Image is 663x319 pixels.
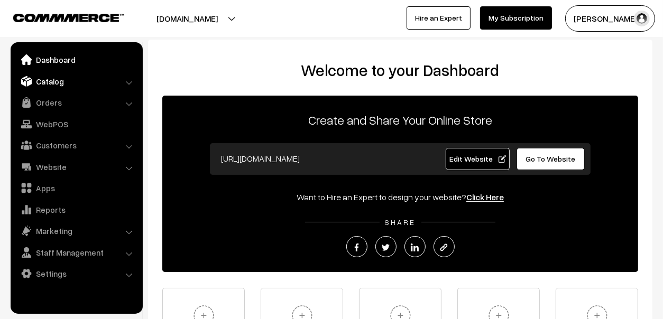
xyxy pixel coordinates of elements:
[449,154,506,163] span: Edit Website
[13,72,139,91] a: Catalog
[13,221,139,240] a: Marketing
[13,136,139,155] a: Customers
[13,11,106,23] a: COMMMERCE
[13,200,139,219] a: Reports
[13,157,139,176] a: Website
[480,6,552,30] a: My Subscription
[13,115,139,134] a: WebPOS
[407,6,471,30] a: Hire an Expert
[13,50,139,69] a: Dashboard
[13,179,139,198] a: Apps
[526,154,576,163] span: Go To Website
[162,110,638,129] p: Create and Share Your Online Store
[159,61,642,80] h2: Welcome to your Dashboard
[466,192,504,202] a: Click Here
[634,11,650,26] img: user
[565,5,655,32] button: [PERSON_NAME]…
[517,148,585,170] a: Go To Website
[380,218,421,227] span: SHARE
[13,93,139,112] a: Orders
[446,148,510,170] a: Edit Website
[13,264,139,283] a: Settings
[162,191,638,203] div: Want to Hire an Expert to design your website?
[13,14,124,22] img: COMMMERCE
[119,5,255,32] button: [DOMAIN_NAME]
[13,243,139,262] a: Staff Management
